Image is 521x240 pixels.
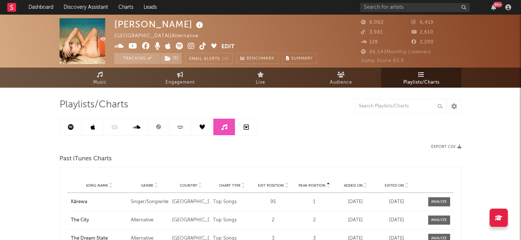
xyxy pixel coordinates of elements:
div: [PERSON_NAME] [114,18,205,30]
span: Music [93,78,107,87]
em: On [222,57,229,61]
span: Audience [330,78,352,87]
div: [DATE] [337,198,374,206]
span: Peak Position [298,183,326,188]
a: The City [71,217,127,224]
span: Past iTunes Charts [60,155,112,163]
span: Song Name [86,183,108,188]
div: Alternative [131,217,168,224]
span: Genre [141,183,153,188]
div: [DATE] [378,198,415,206]
button: Tracking [114,53,160,64]
input: Search Playlists/Charts [355,99,446,114]
span: 6,419 [411,20,434,25]
span: Playlists/Charts [60,100,128,109]
div: Top Songs [213,198,251,206]
span: 6,062 [361,20,384,25]
span: Exited On [385,183,404,188]
input: Search for artists [360,3,470,12]
span: Playlists/Charts [403,78,440,87]
a: Audience [301,68,381,88]
button: Email AlertsOn [185,53,233,64]
div: 2 [254,217,292,224]
div: [DATE] [337,217,374,224]
span: Benchmark [247,54,274,63]
button: Export CSV [431,145,461,149]
span: Exit Position [258,183,284,188]
div: 1 [296,198,333,206]
button: Summary [282,53,317,64]
a: Engagement [140,68,220,88]
a: Music [60,68,140,88]
span: ( 3 ) [160,53,182,64]
span: Engagement [166,78,195,87]
a: Benchmark [236,53,278,64]
span: Chart Type [219,183,241,188]
div: [DATE] [378,217,415,224]
div: 95 [254,198,292,206]
button: (3) [160,53,182,64]
div: Top Songs [213,217,251,224]
a: Live [220,68,301,88]
div: [GEOGRAPHIC_DATA] [172,198,210,206]
div: Singer/Songwriter [131,198,168,206]
a: Kārewa [71,198,127,206]
span: 86,543 Monthly Listeners [361,50,431,54]
div: 2 [296,217,333,224]
span: 128 [361,40,378,45]
div: [GEOGRAPHIC_DATA] | Alternative [114,32,207,41]
div: 99 + [493,2,502,7]
span: Summary [291,57,313,61]
a: Playlists/Charts [381,68,461,88]
div: [GEOGRAPHIC_DATA] [172,217,210,224]
button: 99+ [491,4,496,10]
span: Live [256,78,265,87]
button: Edit [221,42,235,52]
span: 3,981 [361,30,383,35]
span: Jump Score: 63.9 [361,58,404,63]
span: Added On [344,183,363,188]
span: Country [180,183,197,188]
span: 2,610 [411,30,433,35]
span: 2,200 [411,40,434,45]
